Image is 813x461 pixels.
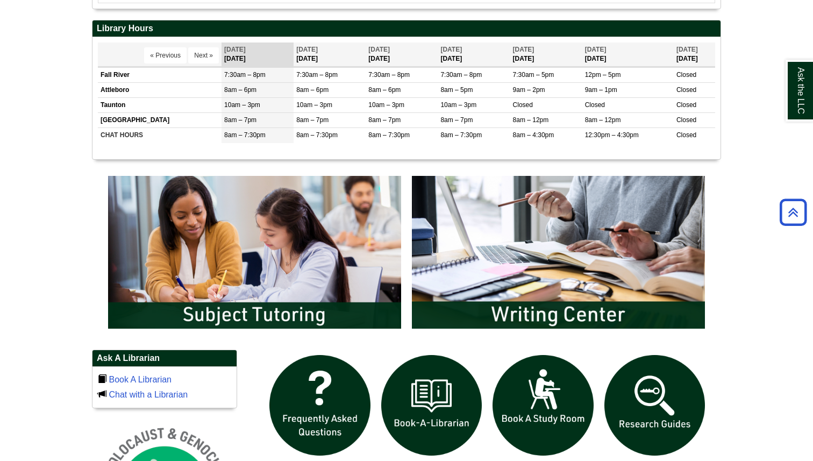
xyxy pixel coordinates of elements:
[296,86,329,94] span: 8am – 6pm
[776,205,810,219] a: Back to Top
[224,46,246,53] span: [DATE]
[585,131,639,139] span: 12:30pm – 4:30pm
[103,171,406,334] img: Subject Tutoring Information
[296,101,332,109] span: 10am – 3pm
[440,116,473,124] span: 8am – 7pm
[440,101,476,109] span: 10am – 3pm
[368,101,404,109] span: 10am – 3pm
[92,350,237,367] h2: Ask A Librarian
[513,46,534,53] span: [DATE]
[585,116,621,124] span: 8am – 12pm
[109,390,188,399] a: Chat with a Librarian
[224,86,256,94] span: 8am – 6pm
[582,42,674,67] th: [DATE]
[224,101,260,109] span: 10am – 3pm
[585,46,607,53] span: [DATE]
[368,86,401,94] span: 8am – 6pm
[676,86,696,94] span: Closed
[92,20,721,37] h2: Library Hours
[513,116,549,124] span: 8am – 12pm
[440,131,482,139] span: 8am – 7:30pm
[676,71,696,79] span: Closed
[440,86,473,94] span: 8am – 5pm
[109,375,172,384] a: Book A Librarian
[510,42,582,67] th: [DATE]
[224,116,256,124] span: 8am – 7pm
[144,47,187,63] button: « Previous
[224,71,266,79] span: 7:30am – 8pm
[585,71,621,79] span: 12pm – 5pm
[585,101,605,109] span: Closed
[296,46,318,53] span: [DATE]
[366,42,438,67] th: [DATE]
[188,47,219,63] button: Next »
[513,131,554,139] span: 8am – 4:30pm
[440,71,482,79] span: 7:30am – 8pm
[98,98,222,113] td: Taunton
[676,46,698,53] span: [DATE]
[513,71,554,79] span: 7:30am – 5pm
[368,46,390,53] span: [DATE]
[585,86,617,94] span: 9am – 1pm
[296,71,338,79] span: 7:30am – 8pm
[438,42,510,67] th: [DATE]
[98,113,222,128] td: [GEOGRAPHIC_DATA]
[98,67,222,82] td: Fall River
[513,101,533,109] span: Closed
[676,101,696,109] span: Closed
[296,131,338,139] span: 8am – 7:30pm
[368,116,401,124] span: 8am – 7pm
[368,131,410,139] span: 8am – 7:30pm
[222,42,294,67] th: [DATE]
[296,116,329,124] span: 8am – 7pm
[676,116,696,124] span: Closed
[513,86,545,94] span: 9am – 2pm
[98,128,222,143] td: CHAT HOURS
[676,131,696,139] span: Closed
[406,171,710,334] img: Writing Center Information
[294,42,366,67] th: [DATE]
[674,42,715,67] th: [DATE]
[368,71,410,79] span: 7:30am – 8pm
[98,83,222,98] td: Attleboro
[224,131,266,139] span: 8am – 7:30pm
[440,46,462,53] span: [DATE]
[103,171,710,339] div: slideshow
